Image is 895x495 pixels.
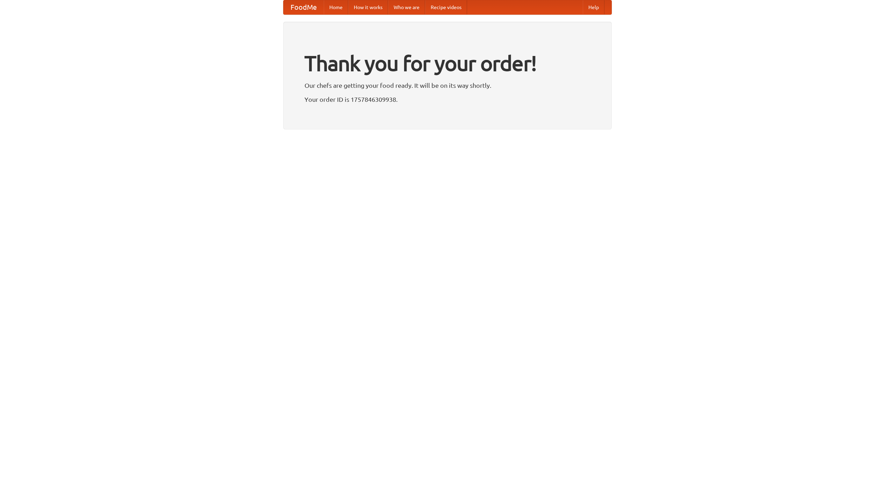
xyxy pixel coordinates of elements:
a: Help [583,0,604,14]
p: Your order ID is 1757846309938. [305,94,590,105]
a: How it works [348,0,388,14]
h1: Thank you for your order! [305,47,590,80]
p: Our chefs are getting your food ready. It will be on its way shortly. [305,80,590,91]
a: Who we are [388,0,425,14]
a: Recipe videos [425,0,467,14]
a: Home [324,0,348,14]
a: FoodMe [284,0,324,14]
